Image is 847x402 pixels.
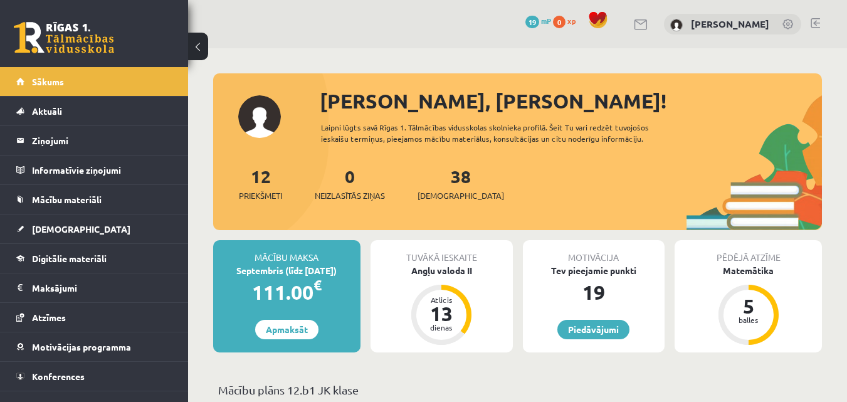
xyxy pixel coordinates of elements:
[32,341,131,352] span: Motivācijas programma
[418,165,504,202] a: 38[DEMOGRAPHIC_DATA]
[320,86,822,116] div: [PERSON_NAME], [PERSON_NAME]!
[32,253,107,264] span: Digitālie materiāli
[239,165,282,202] a: 12Priekšmeti
[675,264,822,347] a: Matemātika 5 balles
[16,362,172,391] a: Konferences
[670,19,683,31] img: Daniels Feofanovs
[691,18,769,30] a: [PERSON_NAME]
[418,189,504,202] span: [DEMOGRAPHIC_DATA]
[730,296,767,316] div: 5
[315,189,385,202] span: Neizlasītās ziņas
[567,16,576,26] span: xp
[213,277,360,307] div: 111.00
[557,320,629,339] a: Piedāvājumi
[523,240,665,264] div: Motivācija
[525,16,539,28] span: 19
[523,264,665,277] div: Tev pieejamie punkti
[32,223,130,235] span: [DEMOGRAPHIC_DATA]
[32,371,85,382] span: Konferences
[525,16,551,26] a: 19 mP
[16,67,172,96] a: Sākums
[32,105,62,117] span: Aktuāli
[321,122,687,144] div: Laipni lūgts savā Rīgas 1. Tālmācības vidusskolas skolnieka profilā. Šeit Tu vari redzēt tuvojošo...
[16,214,172,243] a: [DEMOGRAPHIC_DATA]
[16,332,172,361] a: Motivācijas programma
[371,240,513,264] div: Tuvākā ieskaite
[32,273,172,302] legend: Maksājumi
[423,304,460,324] div: 13
[541,16,551,26] span: mP
[553,16,566,28] span: 0
[16,273,172,302] a: Maksājumi
[553,16,582,26] a: 0 xp
[313,276,322,294] span: €
[32,312,66,323] span: Atzīmes
[32,76,64,87] span: Sākums
[218,381,817,398] p: Mācību plāns 12.b1 JK klase
[423,296,460,304] div: Atlicis
[16,303,172,332] a: Atzīmes
[255,320,318,339] a: Apmaksāt
[423,324,460,331] div: dienas
[371,264,513,277] div: Angļu valoda II
[213,264,360,277] div: Septembris (līdz [DATE])
[523,277,665,307] div: 19
[32,156,172,184] legend: Informatīvie ziņojumi
[32,126,172,155] legend: Ziņojumi
[675,264,822,277] div: Matemātika
[371,264,513,347] a: Angļu valoda II Atlicis 13 dienas
[239,189,282,202] span: Priekšmeti
[16,244,172,273] a: Digitālie materiāli
[16,185,172,214] a: Mācību materiāli
[16,126,172,155] a: Ziņojumi
[16,156,172,184] a: Informatīvie ziņojumi
[213,240,360,264] div: Mācību maksa
[315,165,385,202] a: 0Neizlasītās ziņas
[32,194,102,205] span: Mācību materiāli
[14,22,114,53] a: Rīgas 1. Tālmācības vidusskola
[730,316,767,324] div: balles
[16,97,172,125] a: Aktuāli
[675,240,822,264] div: Pēdējā atzīme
